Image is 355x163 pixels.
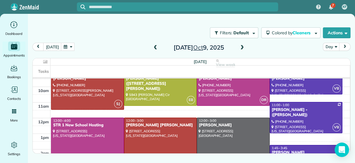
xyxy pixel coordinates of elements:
[272,103,289,107] span: 11:00 - 1:00
[193,44,203,51] span: Oct
[53,76,122,81] div: [PERSON_NAME]
[335,143,349,157] div: Open Intercom Messenger
[216,62,235,67] span: View week
[41,151,49,155] span: 2pm
[32,43,44,51] button: prev
[53,123,122,128] div: STR 1 New School Hosting
[332,123,341,131] span: VB
[126,76,195,91] div: [PERSON_NAME] ([STREET_ADDRESS][PERSON_NAME])
[2,20,26,37] a: Dashboard
[199,123,268,128] div: [PERSON_NAME]
[7,74,21,80] span: Bookings
[220,30,232,35] span: Filters:
[194,59,207,64] span: [DATE]
[53,118,71,123] span: 12:00 - 4:00
[2,42,26,58] a: Appointments
[323,43,339,51] button: Day
[7,96,21,102] span: Contacts
[3,52,25,58] span: Appointments
[343,5,347,9] span: KF
[8,151,20,157] span: Settings
[126,118,144,123] span: 12:00 - 3:00
[323,27,350,38] button: Actions
[38,119,49,124] span: 12pm
[38,104,49,109] span: 11am
[5,31,23,37] span: Dashboard
[41,135,49,140] span: 1pm
[38,88,49,93] span: 10am
[2,140,26,157] a: Settings
[332,3,334,8] span: 7
[126,123,195,128] div: [PERSON_NAME] [PERSON_NAME]
[339,43,350,51] button: next
[272,146,287,150] span: 1:45 - 3:45
[272,150,341,155] div: [PERSON_NAME]
[10,117,18,123] span: More
[332,85,341,93] span: VB
[199,76,268,81] div: [PERSON_NAME]
[187,96,195,104] span: EB
[210,27,258,38] button: Filters: Default
[80,5,85,9] svg: Focus search
[272,30,313,35] span: Colored by
[293,30,312,35] span: Cleaners
[2,85,26,102] a: Contacts
[199,118,216,123] span: 12:00 - 3:00
[77,5,85,9] button: Focus search
[233,30,249,35] span: Default
[161,44,236,51] h2: [DATE] 9, 2025
[272,76,341,81] div: [PERSON_NAME]
[114,100,122,108] span: SJ
[207,27,258,38] a: Filters: Default
[325,1,337,14] div: 7 unread notifications
[38,69,49,74] span: Tasks
[260,96,268,104] span: DR
[43,43,61,51] button: [DATE]
[272,107,341,118] div: [PERSON_NAME] - ([PERSON_NAME])
[261,27,320,38] button: Colored byCleaners
[2,63,26,80] a: Bookings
